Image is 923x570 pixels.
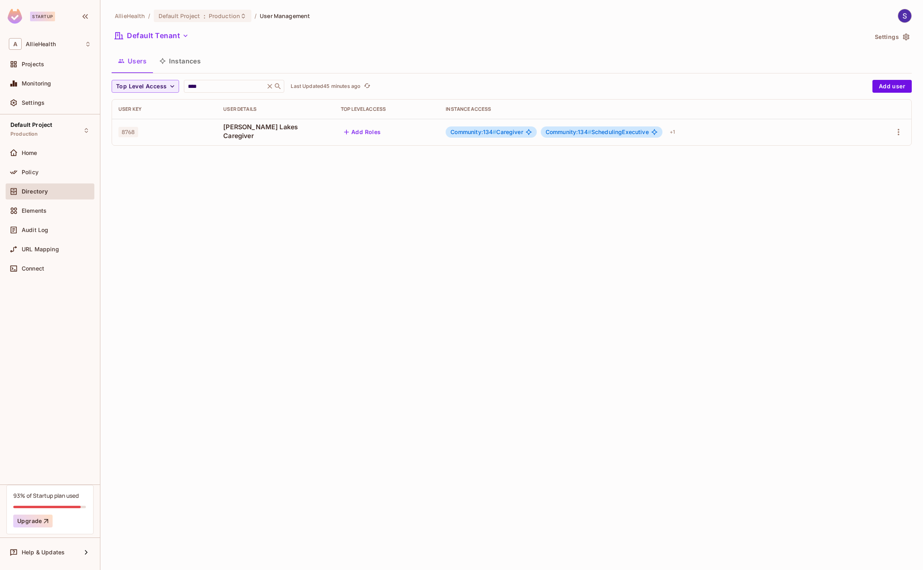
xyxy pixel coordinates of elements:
span: Default Project [10,122,52,128]
span: Projects [22,61,44,67]
span: # [493,128,496,135]
span: User Management [260,12,310,20]
button: Add user [872,80,912,93]
button: refresh [362,81,372,91]
div: User Details [223,106,328,112]
button: Top Level Access [112,80,179,93]
span: Elements [22,208,47,214]
img: Stephen Morrison [898,9,911,22]
span: 8768 [118,127,138,137]
button: Users [112,51,153,71]
li: / [148,12,150,20]
div: Top Level Access [341,106,433,112]
span: Top Level Access [116,81,167,92]
button: Instances [153,51,207,71]
span: Connect [22,265,44,272]
img: SReyMgAAAABJRU5ErkJggg== [8,9,22,24]
div: Startup [30,12,55,21]
span: Directory [22,188,48,195]
button: Upgrade [13,515,53,527]
span: Production [209,12,240,20]
span: Community:134 [546,128,591,135]
span: Settings [22,100,45,106]
li: / [255,12,257,20]
span: SchedulingExecutive [546,129,649,135]
span: Community:134 [450,128,496,135]
button: Settings [872,31,912,43]
span: Audit Log [22,227,48,233]
span: refresh [364,82,371,90]
div: Instance Access [446,106,860,112]
span: # [588,128,591,135]
span: Production [10,131,38,137]
button: Add Roles [341,126,384,138]
span: URL Mapping [22,246,59,252]
span: Click to refresh data [361,81,372,91]
span: Default Project [159,12,200,20]
span: [PERSON_NAME] Lakes Caregiver [223,122,328,140]
span: the active workspace [115,12,145,20]
span: Policy [22,169,39,175]
p: Last Updated 45 minutes ago [291,83,361,90]
span: Caregiver [450,129,523,135]
div: + 1 [666,126,678,138]
span: A [9,38,22,50]
span: Home [22,150,37,156]
div: User Key [118,106,210,112]
button: Default Tenant [112,29,192,42]
span: Help & Updates [22,549,65,556]
span: Monitoring [22,80,51,87]
span: : [203,13,206,19]
span: Workspace: AllieHealth [26,41,56,47]
div: 93% of Startup plan used [13,492,79,499]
